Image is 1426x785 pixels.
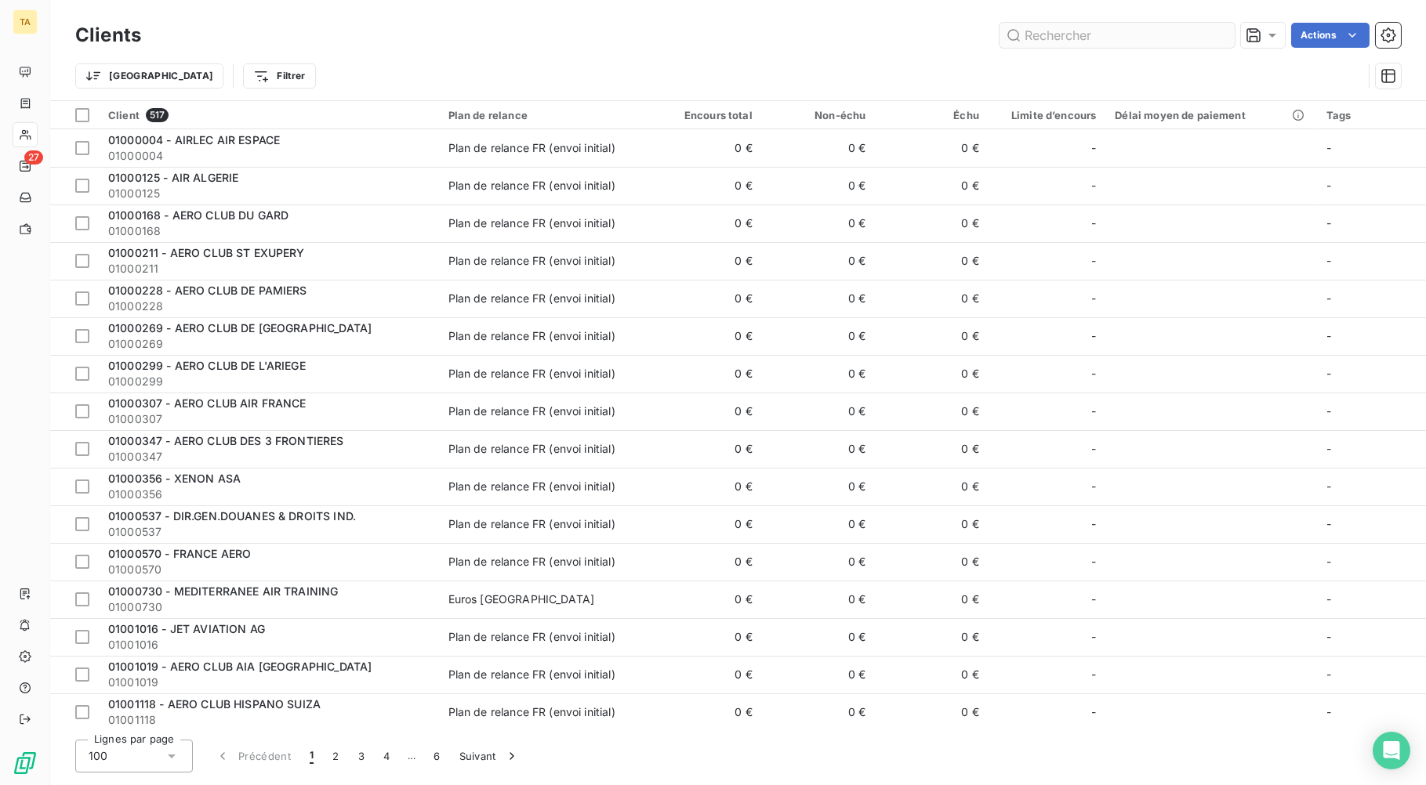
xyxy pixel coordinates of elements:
[448,667,615,682] div: Plan de relance FR (envoi initial)
[1091,704,1096,720] span: -
[875,468,989,505] td: 0 €
[762,656,876,693] td: 0 €
[1326,479,1331,493] span: -
[1091,366,1096,382] span: -
[75,21,141,49] h3: Clients
[108,246,305,259] span: 01000211 - AERO CLUB ST EXUPERY
[875,581,989,618] td: 0 €
[648,656,762,693] td: 0 €
[1326,254,1331,267] span: -
[875,618,989,656] td: 0 €
[108,524,430,540] span: 01000537
[762,242,876,280] td: 0 €
[648,430,762,468] td: 0 €
[875,693,989,731] td: 0 €
[1091,591,1096,607] span: -
[89,748,107,764] span: 100
[108,396,307,410] span: 01000307 - AERO CLUB AIR FRANCE
[1373,732,1410,769] div: Open Intercom Messenger
[1091,328,1096,344] span: -
[648,468,762,505] td: 0 €
[1326,329,1331,342] span: -
[762,280,876,317] td: 0 €
[424,740,449,772] button: 6
[448,328,615,344] div: Plan de relance FR (envoi initial)
[1091,253,1096,269] span: -
[1326,179,1331,192] span: -
[762,618,876,656] td: 0 €
[1326,216,1331,230] span: -
[875,317,989,355] td: 0 €
[108,622,265,635] span: 01001016 - JET AVIATION AG
[875,656,989,693] td: 0 €
[762,204,876,242] td: 0 €
[658,109,753,121] div: Encours total
[448,591,594,607] div: Euros [GEOGRAPHIC_DATA]
[1326,442,1331,455] span: -
[448,215,615,231] div: Plan de relance FR (envoi initial)
[448,291,615,306] div: Plan de relance FR (envoi initial)
[108,186,430,201] span: 01000125
[648,618,762,656] td: 0 €
[875,543,989,581] td: 0 €
[1091,215,1096,231] span: -
[1115,109,1307,121] div: Délai moyen de paiement
[1091,554,1096,570] span: -
[243,63,315,89] button: Filtrer
[875,280,989,317] td: 0 €
[13,751,38,776] img: Logo LeanPay
[1326,517,1331,530] span: -
[108,660,372,673] span: 01001019 - AERO CLUB AIA [GEOGRAPHIC_DATA]
[450,740,529,772] button: Suivant
[648,280,762,317] td: 0 €
[1091,178,1096,194] span: -
[108,298,430,314] span: 01000228
[108,261,430,277] span: 01000211
[875,430,989,468] td: 0 €
[648,204,762,242] td: 0 €
[762,693,876,731] td: 0 €
[448,554,615,570] div: Plan de relance FR (envoi initial)
[300,740,323,772] button: 1
[648,355,762,392] td: 0 €
[1091,516,1096,532] span: -
[875,167,989,204] td: 0 €
[108,171,238,184] span: 01000125 - AIR ALGERIE
[374,740,399,772] button: 4
[648,581,762,618] td: 0 €
[323,740,348,772] button: 2
[13,154,37,179] a: 27
[108,675,430,690] span: 01001019
[875,355,989,392] td: 0 €
[448,516,615,532] div: Plan de relance FR (envoi initial)
[1091,291,1096,306] span: -
[884,109,979,121] div: Échu
[108,223,430,239] span: 01000168
[1326,630,1331,643] span: -
[24,150,43,165] span: 27
[1000,23,1235,48] input: Rechercher
[762,581,876,618] td: 0 €
[648,129,762,167] td: 0 €
[75,63,223,89] button: [GEOGRAPHIC_DATA]
[1091,629,1096,645] span: -
[648,167,762,204] td: 0 €
[1091,667,1096,682] span: -
[648,505,762,543] td: 0 €
[108,359,306,372] span: 01000299 - AERO CLUB DE L'ARIEGE
[448,140,615,156] div: Plan de relance FR (envoi initial)
[762,543,876,581] td: 0 €
[108,411,430,427] span: 01000307
[108,487,430,502] span: 01000356
[310,748,314,764] span: 1
[108,208,288,222] span: 01000168 - AERO CLUB DU GARD
[1091,140,1096,156] span: -
[1326,404,1331,418] span: -
[762,355,876,392] td: 0 €
[108,374,430,389] span: 01000299
[108,321,372,335] span: 01000269 - AERO CLUB DE [GEOGRAPHIC_DATA]
[13,9,38,34] div: TA
[762,505,876,543] td: 0 €
[146,108,169,122] span: 517
[108,584,338,598] span: 01000730 - MEDITERRANEE AIR TRAINING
